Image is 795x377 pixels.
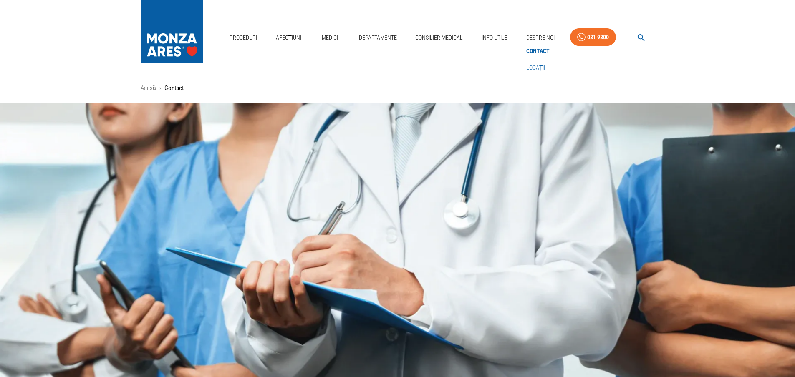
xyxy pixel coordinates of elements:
a: Locații [525,61,547,75]
div: Contact [523,43,553,60]
a: 031 9300 [570,28,616,46]
a: Proceduri [226,29,260,46]
div: 031 9300 [587,32,609,43]
li: › [159,83,161,93]
p: Contact [164,83,184,93]
a: Info Utile [478,29,511,46]
nav: secondary mailbox folders [523,43,553,76]
a: Contact [525,44,551,58]
a: Afecțiuni [273,29,305,46]
a: Medici [317,29,343,46]
a: Consilier Medical [412,29,466,46]
a: Departamente [356,29,400,46]
a: Despre Noi [523,29,558,46]
nav: breadcrumb [141,83,655,93]
a: Acasă [141,84,156,92]
div: Locații [523,59,553,76]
